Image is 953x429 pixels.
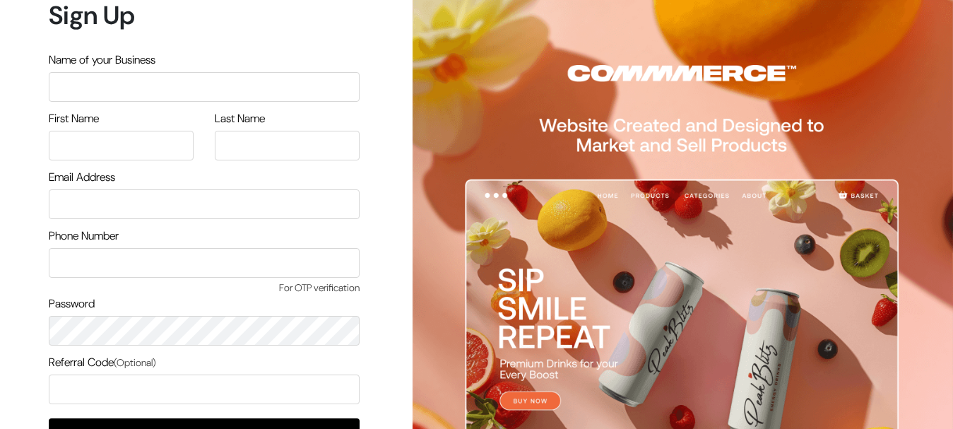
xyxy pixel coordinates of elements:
[49,354,156,371] label: Referral Code
[49,228,119,245] label: Phone Number
[49,295,95,312] label: Password
[49,281,360,295] span: For OTP verification
[215,110,265,127] label: Last Name
[49,110,99,127] label: First Name
[49,169,115,186] label: Email Address
[49,52,155,69] label: Name of your Business
[114,356,156,369] span: (Optional)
